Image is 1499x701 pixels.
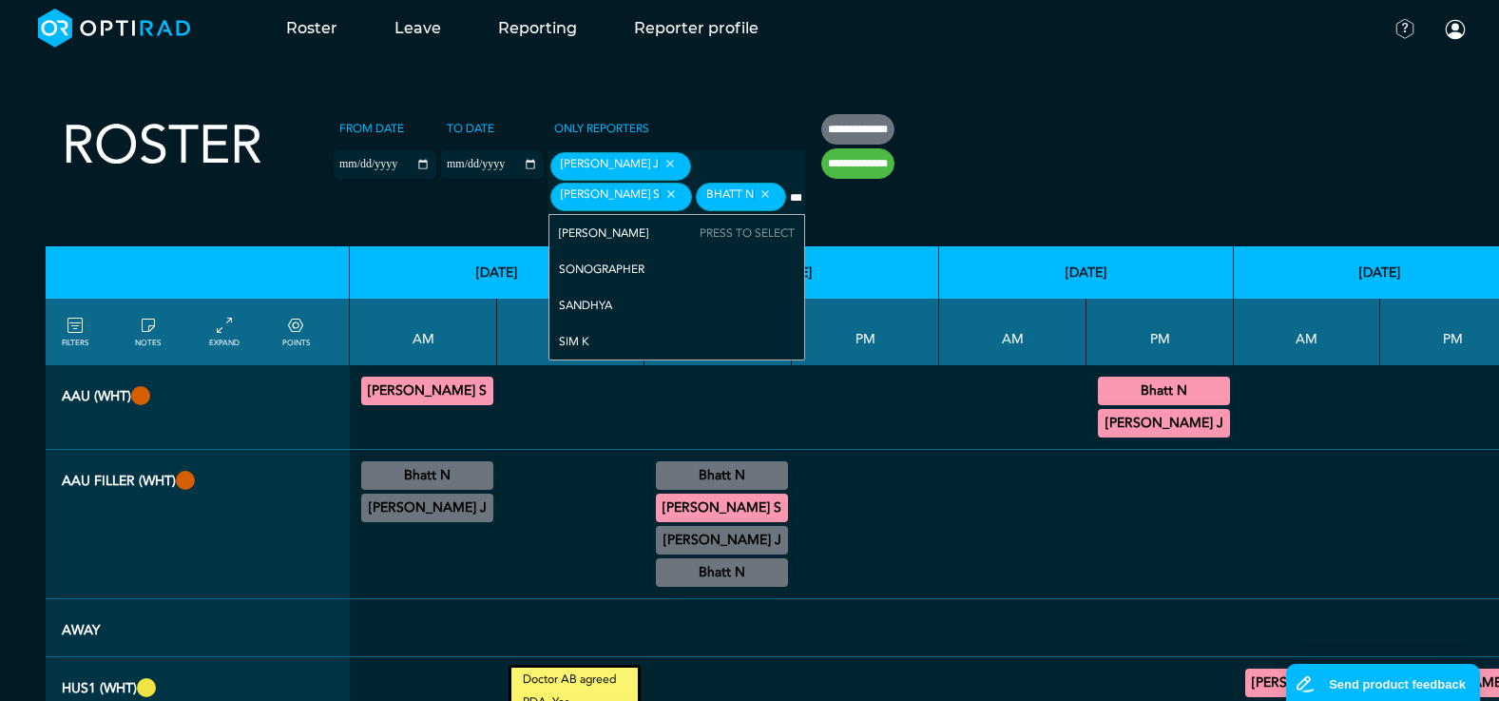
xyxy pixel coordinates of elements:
div: US Interventional MSK 08:30 - 11:00 [656,461,788,490]
input: null [790,189,801,206]
button: Remove item: 'db1796de-5eda-49ca-b221-2934ccfe9335' [659,157,681,170]
th: AM [350,299,497,365]
summary: Bhatt N [659,561,785,584]
summary: [PERSON_NAME] J [364,497,490,519]
th: PM [497,299,644,365]
div: [PERSON_NAME] J [550,152,691,181]
th: PM [1086,299,1234,365]
div: Sim K [549,323,804,360]
div: US Head & Neck/US Interventional H&N/US Gynaecology/General US 09:00 - 13:00 [1245,669,1376,697]
div: CT Trauma & Urgent/MRI Trauma & Urgent 08:30 - 13:30 [361,377,493,405]
div: Bhatt N [696,183,786,211]
div: CT Trauma & Urgent/MRI Trauma & Urgent 13:30 - 18:30 [1098,409,1230,438]
th: [DATE] [939,246,1234,299]
summary: [PERSON_NAME] S [364,380,490,402]
a: FILTERS [62,315,88,349]
th: AM [939,299,1086,365]
th: Away [46,599,350,657]
div: General CT/General MRI/General XR 09:30 - 11:30 [656,526,788,555]
th: AM [1234,299,1380,365]
img: brand-opti-rad-logos-blue-and-white-d2f68631ba2948856bd03f2d395fb146ddc8fb01b4b6e9315ea85fa773367... [38,9,191,48]
div: CT Trauma & Urgent/MRI Trauma & Urgent 08:30 - 13:30 [656,494,788,522]
div: General CT/General MRI/General XR 08:30 - 12:00 [361,461,493,490]
div: Sonographer [549,251,804,287]
summary: [PERSON_NAME] J [1101,412,1227,435]
div: General CT/General MRI/General XR 11:30 - 13:30 [361,494,493,522]
summary: Bhatt N [1101,380,1227,402]
summary: Bhatt N [659,464,785,487]
summary: [PERSON_NAME] J [1248,672,1374,694]
label: Only Reporters [548,114,655,143]
summary: [PERSON_NAME] J [659,529,785,552]
th: [DATE] [350,246,644,299]
div: CT Trauma & Urgent/MRI Trauma & Urgent 13:30 - 18:30 [1098,377,1230,405]
h2: Roster [62,114,262,178]
summary: Bhatt N [364,464,490,487]
a: collapse/expand entries [209,315,240,349]
a: show/hide notes [135,315,161,349]
div: [PERSON_NAME] S [550,183,692,211]
div: Sandhya [549,287,804,323]
div: [PERSON_NAME] [549,215,804,251]
th: AAU (WHT) [46,365,350,450]
label: From date [334,114,410,143]
div: CT Interventional MSK 11:00 - 12:00 [656,558,788,587]
a: collapse/expand expected points [282,315,310,349]
th: AAU FILLER (WHT) [46,450,350,599]
button: Remove item: 'f26b48e5-673f-4eb2-b944-c6f5c4834f08' [660,187,682,201]
th: PM [792,299,939,365]
button: Remove item: '9ac09f56-50ce-48e2-a740-df9d9bdbd408' [754,187,776,201]
summary: [PERSON_NAME] S [659,497,785,519]
label: To date [441,114,500,143]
